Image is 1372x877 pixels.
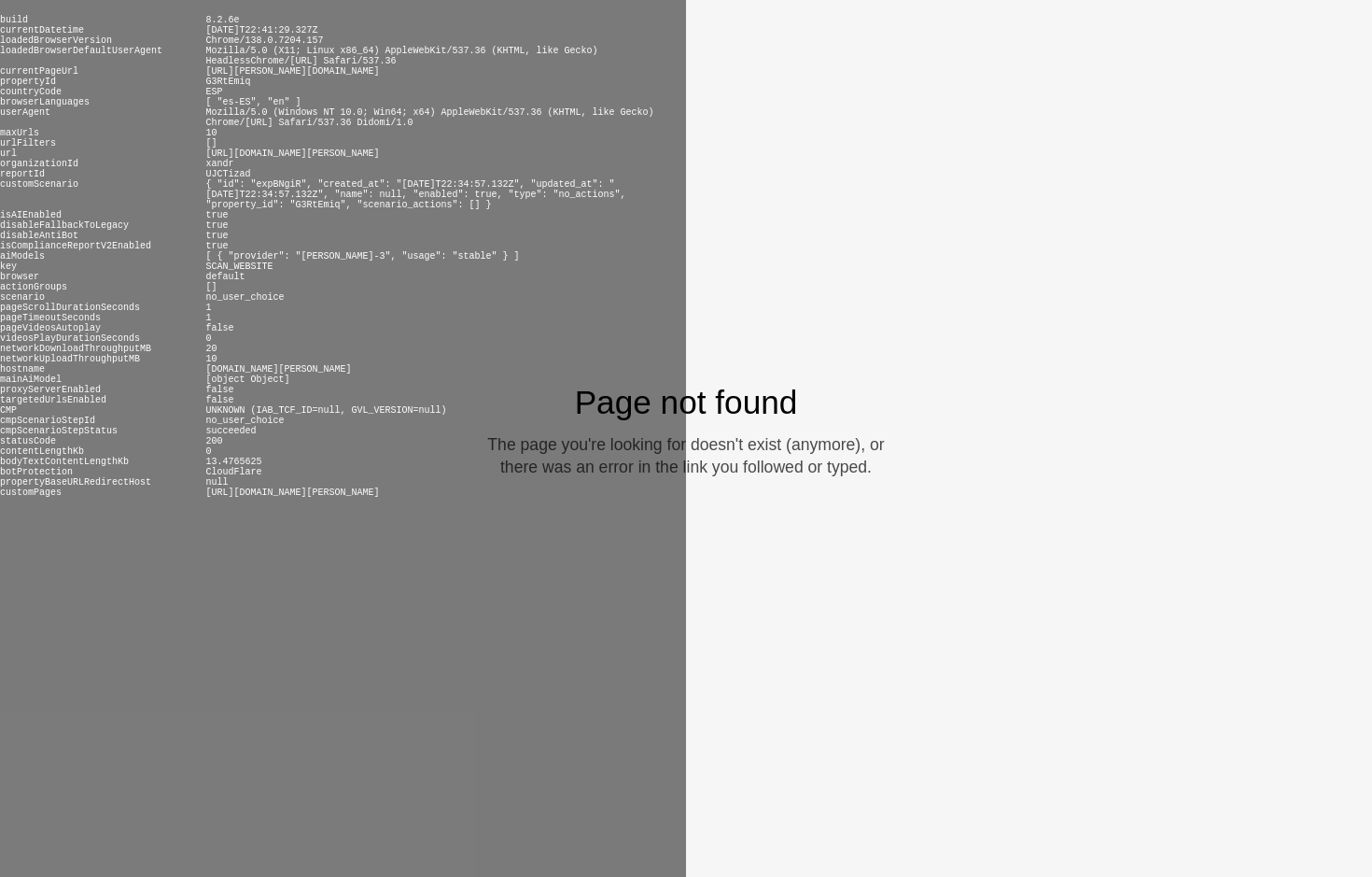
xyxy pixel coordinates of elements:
[206,292,285,303] pre: no_user_choice
[206,488,380,498] pre: [URL][DOMAIN_NAME][PERSON_NAME]
[206,467,262,477] pre: CloudFlare
[206,323,234,333] pre: false
[206,344,217,354] pre: 20
[206,333,212,344] pre: 0
[206,220,229,231] pre: true
[206,477,229,488] pre: null
[206,231,229,241] pre: true
[206,416,285,426] pre: no_user_choice
[206,457,262,467] pre: 13.4765625
[206,15,240,25] pre: 8.2.6e
[206,395,234,405] pre: false
[206,446,212,457] pre: 0
[206,159,234,169] pre: xandr
[206,97,301,107] pre: [ "es-ES", "en" ]
[206,87,223,97] pre: ESP
[206,251,520,262] pre: [ { "provider": "[PERSON_NAME]-3", "usage": "stable" } ]
[206,385,234,395] pre: false
[206,169,251,179] pre: UJCTizad
[206,241,229,251] pre: true
[206,77,251,87] pre: G3RtEmiq
[206,303,212,313] pre: 1
[206,128,217,138] pre: 10
[206,375,290,385] pre: [object Object]
[206,107,654,128] pre: Mozilla/5.0 (Windows NT 10.0; Win64; x64) AppleWebKit/537.36 (KHTML, like Gecko) Chrome/[URL] Saf...
[206,262,273,272] pre: SCAN_WEBSITE
[206,426,257,436] pre: succeeded
[206,179,626,210] pre: { "id": "expBNgiR", "created_at": "[DATE]T22:34:57.132Z", "updated_at": "[DATE]T22:34:57.132Z", "...
[206,149,380,159] pre: [URL][DOMAIN_NAME][PERSON_NAME]
[206,282,217,292] pre: []
[206,66,380,77] pre: [URL][PERSON_NAME][DOMAIN_NAME]
[206,364,352,375] pre: [DOMAIN_NAME][PERSON_NAME]
[206,25,318,35] pre: [DATE]T22:41:29.327Z
[206,138,217,149] pre: []
[206,313,212,323] pre: 1
[206,354,217,364] pre: 10
[206,272,245,282] pre: default
[476,433,896,479] div: The page you're looking for doesn't exist (anymore), or there was an error in the link you follow...
[206,46,598,66] pre: Mozilla/5.0 (X11; Linux x86_64) AppleWebKit/537.36 (KHTML, like Gecko) HeadlessChrome/[URL] Safar...
[206,210,229,220] pre: true
[206,436,223,446] pre: 200
[206,35,324,46] pre: Chrome/138.0.7204.157
[206,405,447,416] pre: UNKNOWN (IAB_TCF_ID=null, GVL_VERSION=null)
